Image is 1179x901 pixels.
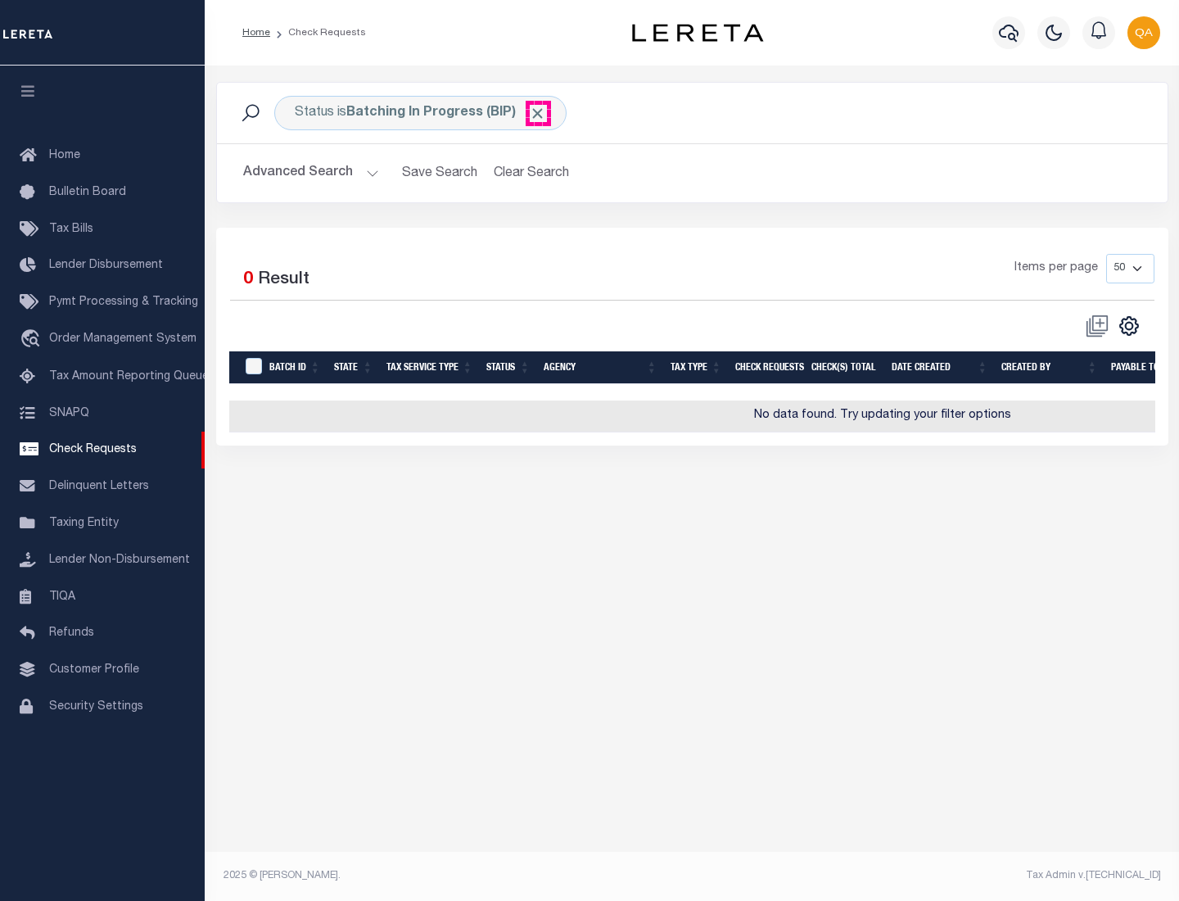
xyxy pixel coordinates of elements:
[1014,260,1098,278] span: Items per page
[729,351,805,385] th: Check Requests
[49,555,190,566] span: Lender Non-Disbursement
[258,267,309,293] label: Result
[49,187,126,198] span: Bulletin Board
[49,297,198,308] span: Pymt Processing & Tracking
[529,105,546,122] span: Click to Remove
[270,25,366,40] li: Check Requests
[664,351,729,385] th: Tax Type: activate to sort column ascending
[211,868,693,883] div: 2025 © [PERSON_NAME].
[49,224,93,235] span: Tax Bills
[632,24,763,42] img: logo-dark.svg
[885,351,995,385] th: Date Created: activate to sort column ascending
[49,518,119,529] span: Taxing Entity
[380,351,480,385] th: Tax Service Type: activate to sort column ascending
[49,371,209,383] span: Tax Amount Reporting Queue
[243,157,379,189] button: Advanced Search
[487,157,576,189] button: Clear Search
[49,333,196,345] span: Order Management System
[49,664,139,676] span: Customer Profile
[805,351,885,385] th: Check(s) Total
[704,868,1161,883] div: Tax Admin v.[TECHNICAL_ID]
[242,28,270,38] a: Home
[346,106,546,120] b: Batching In Progress (BIP)
[49,150,80,161] span: Home
[49,444,137,455] span: Check Requests
[49,701,143,713] span: Security Settings
[537,351,664,385] th: Agency: activate to sort column ascending
[49,481,149,492] span: Delinquent Letters
[274,96,567,130] div: Status is
[49,591,75,602] span: TIQA
[995,351,1104,385] th: Created By: activate to sort column ascending
[243,271,253,288] span: 0
[263,351,327,385] th: Batch Id: activate to sort column ascending
[49,407,89,419] span: SNAPQ
[1127,16,1160,49] img: svg+xml;base64,PHN2ZyB4bWxucz0iaHR0cDovL3d3dy53My5vcmcvMjAwMC9zdmciIHBvaW50ZXItZXZlbnRzPSJub25lIi...
[327,351,380,385] th: State: activate to sort column ascending
[480,351,537,385] th: Status: activate to sort column ascending
[49,260,163,271] span: Lender Disbursement
[49,627,94,639] span: Refunds
[20,329,46,351] i: travel_explore
[392,157,487,189] button: Save Search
